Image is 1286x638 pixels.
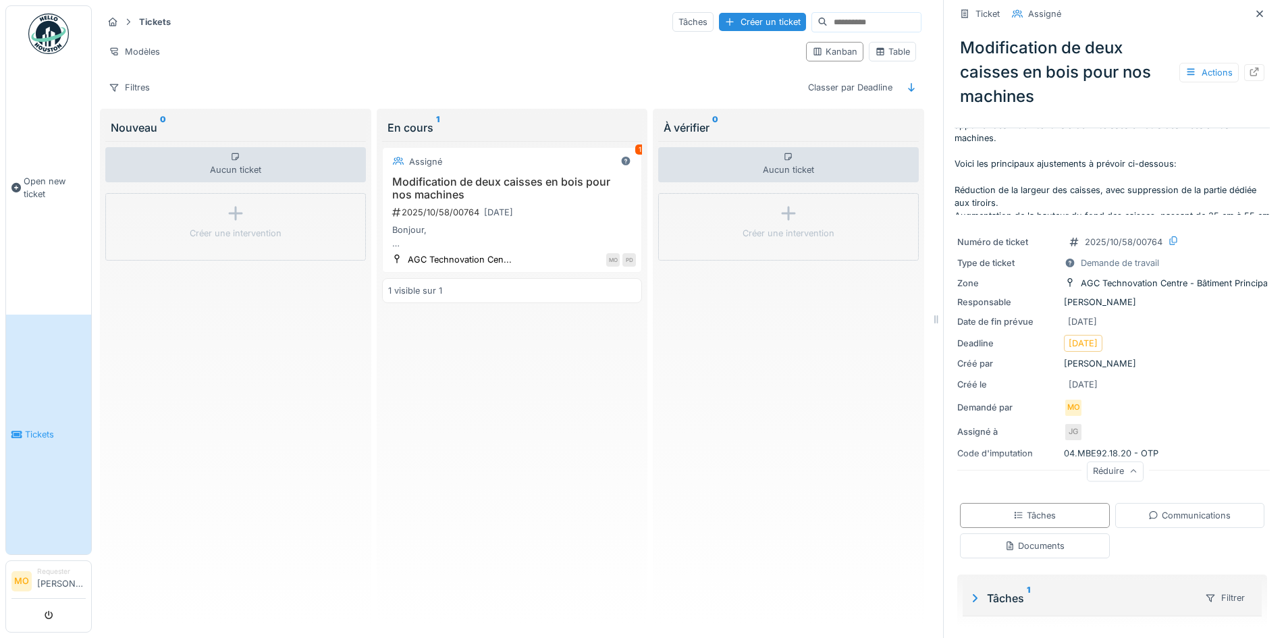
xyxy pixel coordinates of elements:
div: Requester [37,566,86,577]
h3: Modification de deux caisses en bois pour nos machines [388,176,637,201]
div: Classer par Deadline [802,78,899,97]
sup: 0 [712,119,718,136]
div: Documents [1004,539,1065,552]
div: Créé le [957,378,1059,391]
div: Deadline [957,337,1059,350]
img: Badge_color-CXgf-gQk.svg [28,14,69,54]
div: Demandé par [957,401,1059,414]
div: Assigné [409,155,442,168]
div: 1 visible sur 1 [388,284,442,297]
div: Type de ticket [957,257,1059,269]
div: [PERSON_NAME] [957,357,1267,370]
div: Créé par [957,357,1059,370]
div: 2025/10/58/00764 [1085,236,1162,248]
div: MO [1064,398,1083,417]
div: Actions [1179,63,1239,82]
div: Créer un ticket [719,13,806,31]
div: Numéro de ticket [957,236,1059,248]
div: Tâches [1013,509,1056,522]
div: Tâches [672,12,714,32]
div: En cours [387,119,637,136]
div: Ticket [975,7,1000,20]
a: Open new ticket [6,61,91,315]
div: Assigné [1028,7,1061,20]
div: Zone [957,277,1059,290]
div: Date de fin prévue [957,315,1059,328]
sup: 1 [436,119,439,136]
div: Modèles [103,42,166,61]
div: PD [622,253,636,267]
div: Assigné à [957,425,1059,438]
div: Tâches [968,590,1194,606]
div: JG [1064,423,1083,442]
div: Créer une intervention [190,227,282,240]
div: Nouveau [111,119,360,136]
div: Créer une intervention [743,227,834,240]
div: AGC Technovation Cen... [408,253,512,266]
div: Responsable [957,296,1059,309]
div: [DATE] [1069,337,1098,350]
sup: 0 [160,119,166,136]
div: Aucun ticket [105,147,366,182]
div: Filtres [103,78,156,97]
div: AGC Technovation Centre - Bâtiment Principal [1081,277,1270,290]
div: [DATE] [1068,315,1097,328]
div: Filtrer [1199,588,1251,608]
li: MO [11,571,32,591]
p: Bonjour, Suite à notre échange avec [PERSON_NAME] [DATE], nous souhaitons apporter des modificati... [955,80,1270,215]
a: MO Requester[PERSON_NAME] [11,566,86,599]
span: Open new ticket [24,175,86,201]
div: Demande de travail [1081,257,1159,269]
div: 04.MBE92.18.20 - OTP [957,447,1267,460]
div: Bonjour, Suite à notre échange avec [PERSON_NAME] [DATE], nous souhaitons apporter des modificati... [388,223,637,249]
sup: 1 [1027,590,1030,606]
div: Code d'imputation [957,447,1059,460]
div: Aucun ticket [658,147,919,182]
span: Tickets [25,428,86,441]
div: [DATE] [484,206,513,219]
div: Table [875,45,910,58]
div: Réduire [1087,462,1144,481]
div: Communications [1148,509,1231,522]
li: [PERSON_NAME] [37,566,86,595]
div: Kanban [812,45,857,58]
a: Tickets [6,315,91,555]
div: Modification de deux caisses en bois pour nos machines [955,30,1270,114]
strong: Tickets [134,16,176,28]
div: [DATE] [1069,378,1098,391]
div: 2025/10/58/00764 [391,204,637,221]
div: [PERSON_NAME] [957,296,1267,309]
div: MO [606,253,620,267]
div: À vérifier [664,119,913,136]
div: 1 [635,144,645,155]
